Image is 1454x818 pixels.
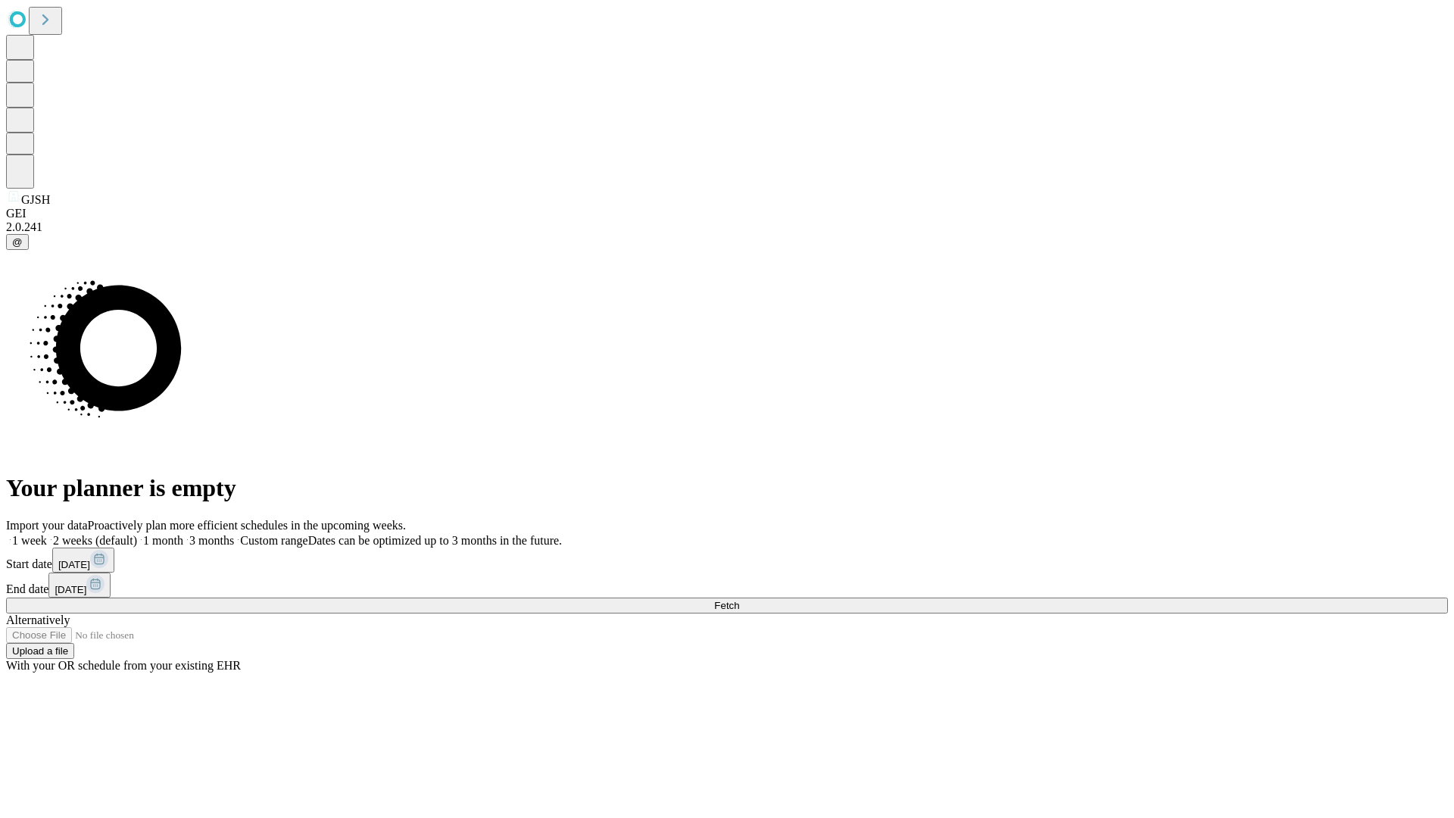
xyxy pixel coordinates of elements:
span: Custom range [240,534,307,547]
span: Dates can be optimized up to 3 months in the future. [308,534,562,547]
span: 1 month [143,534,183,547]
span: Fetch [714,600,739,611]
span: 1 week [12,534,47,547]
button: [DATE] [52,548,114,573]
span: [DATE] [55,584,86,595]
span: GJSH [21,193,50,206]
div: 2.0.241 [6,220,1448,234]
div: Start date [6,548,1448,573]
div: End date [6,573,1448,598]
span: @ [12,236,23,248]
button: [DATE] [48,573,111,598]
span: 2 weeks (default) [53,534,137,547]
div: GEI [6,207,1448,220]
span: Proactively plan more efficient schedules in the upcoming weeks. [88,519,406,532]
span: Alternatively [6,613,70,626]
span: Import your data [6,519,88,532]
span: [DATE] [58,559,90,570]
h1: Your planner is empty [6,474,1448,502]
span: 3 months [189,534,234,547]
button: Upload a file [6,643,74,659]
button: Fetch [6,598,1448,613]
button: @ [6,234,29,250]
span: With your OR schedule from your existing EHR [6,659,241,672]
